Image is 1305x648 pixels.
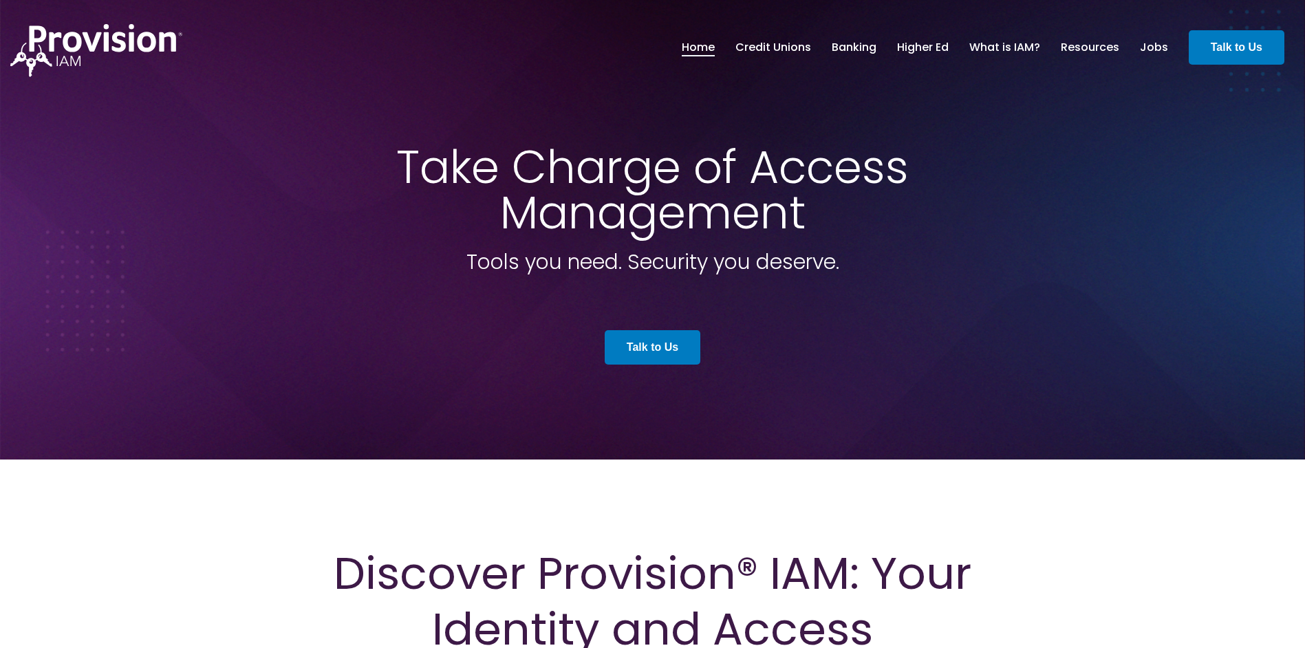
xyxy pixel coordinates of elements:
img: ProvisionIAM-Logo-White [10,24,182,77]
span: Tools you need. Security you deserve. [466,247,839,277]
a: Higher Ed [897,36,949,59]
a: What is IAM? [969,36,1040,59]
a: Talk to Us [605,330,700,365]
a: Resources [1061,36,1119,59]
strong: Talk to Us [627,341,678,353]
strong: Talk to Us [1211,41,1262,53]
a: Talk to Us [1189,30,1284,65]
a: Home [682,36,715,59]
nav: menu [671,25,1178,69]
a: Banking [832,36,876,59]
a: Jobs [1140,36,1168,59]
a: Credit Unions [735,36,811,59]
span: Take Charge of Access Management [396,136,909,244]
